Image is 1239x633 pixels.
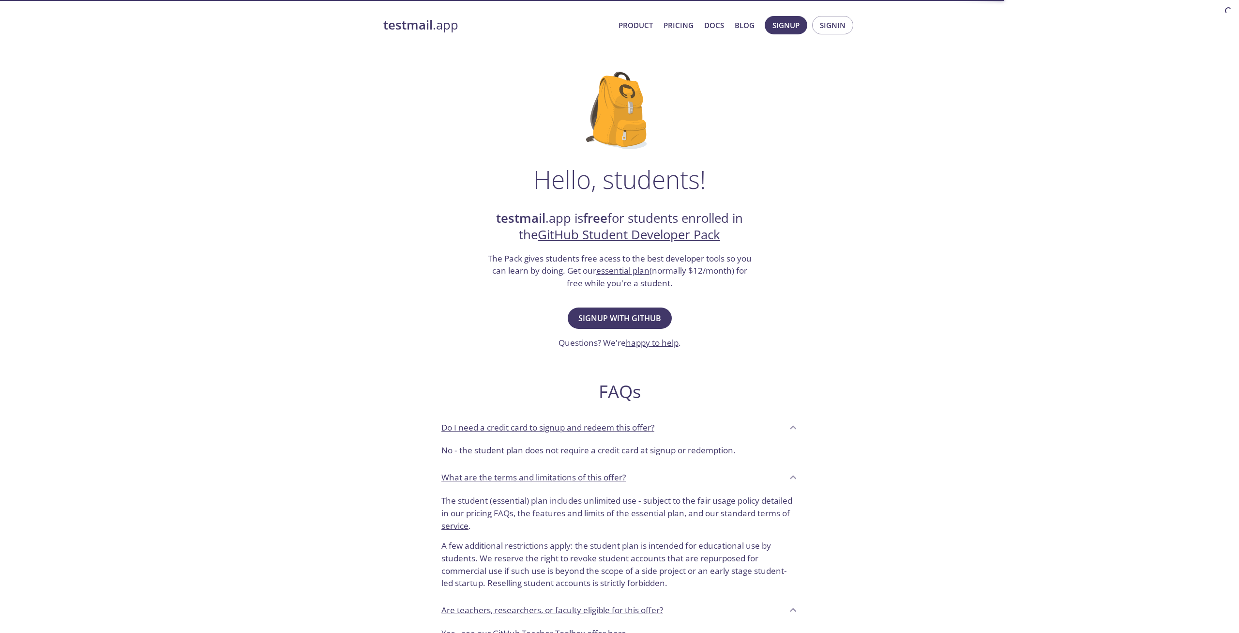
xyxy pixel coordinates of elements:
[496,210,545,227] strong: testmail
[812,16,853,34] button: Signin
[578,311,661,325] span: Signup with GitHub
[434,464,805,491] div: What are the terms and limitations of this offer?
[434,597,805,623] div: Are teachers, researchers, or faculty eligible for this offer?
[441,508,790,531] a: terms of service
[820,19,846,31] span: Signin
[533,165,706,194] h1: Hello, students!
[466,508,514,519] a: pricing FAQs
[486,252,753,290] h3: The Pack gives students free acess to the best developer tools so you can learn by doing. Get our...
[626,337,679,348] a: happy to help
[434,414,805,440] div: Do I need a credit card to signup and redeem this offer?
[765,16,807,34] button: Signup
[434,491,805,597] div: What are the terms and limitations of this offer?
[664,19,694,31] a: Pricing
[735,19,755,31] a: Blog
[441,471,626,484] p: What are the terms and limitations of this offer?
[486,210,753,244] h2: .app is for students enrolled in the
[434,381,805,402] h2: FAQs
[704,19,724,31] a: Docs
[772,19,800,31] span: Signup
[441,532,798,589] p: A few additional restrictions apply: the student plan is intended for educational use by students...
[441,604,663,617] p: Are teachers, researchers, or faculty eligible for this offer?
[441,494,798,532] p: The student (essential) plan includes unlimited use - subject to the fair usage policy detailed i...
[568,308,672,329] button: Signup with GitHub
[441,444,798,457] p: No - the student plan does not require a credit card at signup or redemption.
[383,16,433,33] strong: testmail
[559,337,681,349] h3: Questions? We're .
[586,72,653,149] img: github-student-backpack.png
[383,17,611,33] a: testmail.app
[441,421,654,434] p: Do I need a credit card to signup and redeem this offer?
[596,265,650,276] a: essential plan
[619,19,653,31] a: Product
[434,440,805,464] div: Do I need a credit card to signup and redeem this offer?
[538,226,720,243] a: GitHub Student Developer Pack
[583,210,607,227] strong: free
